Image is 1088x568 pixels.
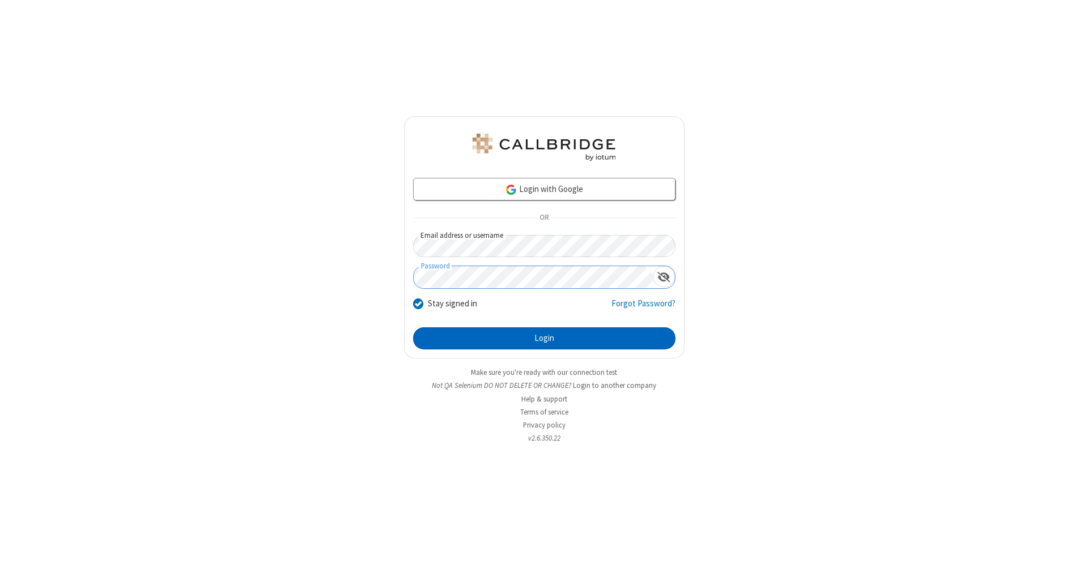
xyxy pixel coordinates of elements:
[520,407,568,417] a: Terms of service
[413,327,675,350] button: Login
[471,368,617,377] a: Make sure you're ready with our connection test
[521,394,567,404] a: Help & support
[573,380,656,391] button: Login to another company
[404,380,685,391] li: Not QA Selenium DO NOT DELETE OR CHANGE?
[404,433,685,443] li: v2.6.350.22
[428,297,477,310] label: Stay signed in
[611,297,675,319] a: Forgot Password?
[470,134,618,161] img: QA Selenium DO NOT DELETE OR CHANGE
[505,183,517,196] img: google-icon.png
[413,178,675,200] a: Login with Google
[535,210,553,226] span: OR
[523,420,566,430] a: Privacy policy
[413,235,675,257] input: Email address or username
[414,266,653,288] input: Password
[653,266,675,287] div: Show password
